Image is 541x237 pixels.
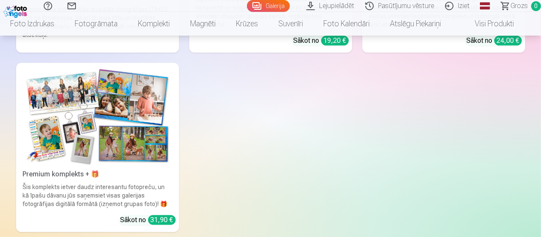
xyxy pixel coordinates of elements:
div: Sākot no [121,215,176,225]
a: Visi produkti [451,12,524,36]
div: 24,00 € [494,36,522,45]
img: Premium komplekts + 🎁 [23,66,172,166]
div: Šis komplekts ietver daudz interesantu fotopreču, un kā īpašu dāvanu jūs saņemsiet visas galerija... [20,183,176,208]
a: Suvenīri [268,12,313,36]
a: Foto kalendāri [313,12,380,36]
a: Fotogrāmata [64,12,128,36]
img: /fa1 [3,3,29,18]
span: 0 [531,1,541,11]
a: Atslēgu piekariņi [380,12,451,36]
div: 31,90 € [148,215,176,225]
div: Sākot no [467,36,522,46]
span: Grozs [510,1,528,11]
a: Premium komplekts + 🎁 Premium komplekts + 🎁Šis komplekts ietver daudz interesantu fotopreču, un k... [16,63,179,232]
a: Magnēti [180,12,226,36]
div: Premium komplekts + 🎁 [20,169,176,179]
a: Krūzes [226,12,268,36]
div: 19,20 € [321,36,349,45]
div: Sākot no [294,36,349,46]
a: Komplekti [128,12,180,36]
